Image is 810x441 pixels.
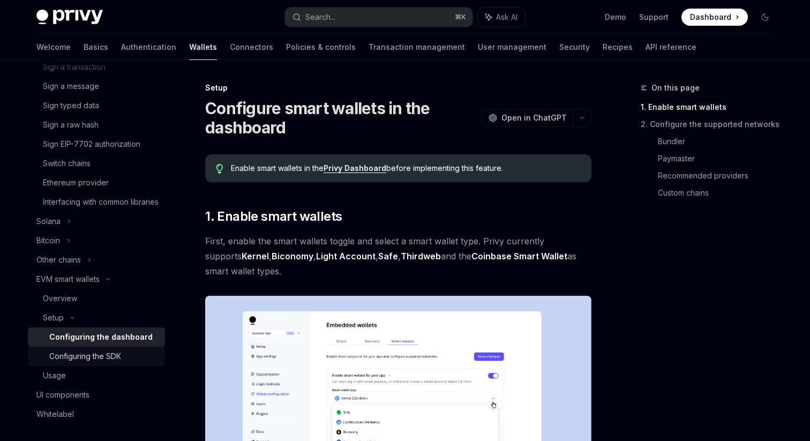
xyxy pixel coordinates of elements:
[603,34,633,60] a: Recipes
[28,347,165,366] a: Configuring the SDK
[286,34,356,60] a: Policies & controls
[305,11,335,24] div: Search...
[496,12,517,23] span: Ask AI
[658,184,782,201] a: Custom chains
[216,164,223,174] svg: Tip
[285,8,472,27] button: Search...⌘K
[651,81,700,94] span: On this page
[28,96,165,115] a: Sign typed data
[43,176,109,189] div: Ethereum provider
[36,408,74,421] div: Whitelabel
[28,154,165,173] a: Switch chains
[43,311,64,324] div: Setup
[658,150,782,167] a: Paymaster
[231,163,581,174] span: Enable smart wallets in the before implementing this feature.
[316,251,376,262] a: Light Account
[205,208,342,225] span: 1. Enable smart wallets
[84,34,108,60] a: Basics
[43,292,77,305] div: Overview
[681,9,748,26] a: Dashboard
[49,331,153,343] div: Configuring the dashboard
[501,113,567,123] span: Open in ChatGPT
[230,34,273,60] a: Connectors
[639,12,669,23] a: Support
[658,133,782,150] a: Bundler
[646,34,696,60] a: API reference
[28,192,165,212] a: Interfacing with common libraries
[559,34,590,60] a: Security
[242,251,269,262] a: Kernel
[205,83,591,93] div: Setup
[369,34,465,60] a: Transaction management
[28,173,165,192] a: Ethereum provider
[478,8,525,27] button: Ask AI
[36,34,71,60] a: Welcome
[36,273,100,286] div: EVM smart wallets
[43,157,91,170] div: Switch chains
[272,251,313,262] a: Biconomy
[28,405,165,424] a: Whitelabel
[690,12,731,23] span: Dashboard
[43,138,140,151] div: Sign EIP-7702 authorization
[28,366,165,385] a: Usage
[658,167,782,184] a: Recommended providers
[28,327,165,347] a: Configuring the dashboard
[28,134,165,154] a: Sign EIP-7702 authorization
[28,115,165,134] a: Sign a raw hash
[378,251,398,262] a: Safe
[36,215,61,228] div: Solana
[455,13,466,21] span: ⌘ K
[482,109,573,127] button: Open in ChatGPT
[756,9,774,26] button: Toggle dark mode
[28,289,165,308] a: Overview
[121,34,176,60] a: Authentication
[205,99,477,137] h1: Configure smart wallets in the dashboard
[49,350,121,363] div: Configuring the SDK
[36,388,89,401] div: UI components
[43,80,99,93] div: Sign a message
[43,369,66,382] div: Usage
[478,34,546,60] a: User management
[605,12,626,23] a: Demo
[641,116,782,133] a: 2. Configure the supported networks
[401,251,441,262] a: Thirdweb
[324,163,386,173] a: Privy Dashboard
[28,385,165,405] a: UI components
[641,99,782,116] a: 1. Enable smart wallets
[43,99,99,112] div: Sign typed data
[471,251,567,262] a: Coinbase Smart Wallet
[28,77,165,96] a: Sign a message
[43,196,159,208] div: Interfacing with common libraries
[43,118,99,131] div: Sign a raw hash
[36,10,103,25] img: dark logo
[189,34,217,60] a: Wallets
[205,234,591,279] span: First, enable the smart wallets toggle and select a smart wallet type. Privy currently supports ,...
[36,234,60,247] div: Bitcoin
[36,253,81,266] div: Other chains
